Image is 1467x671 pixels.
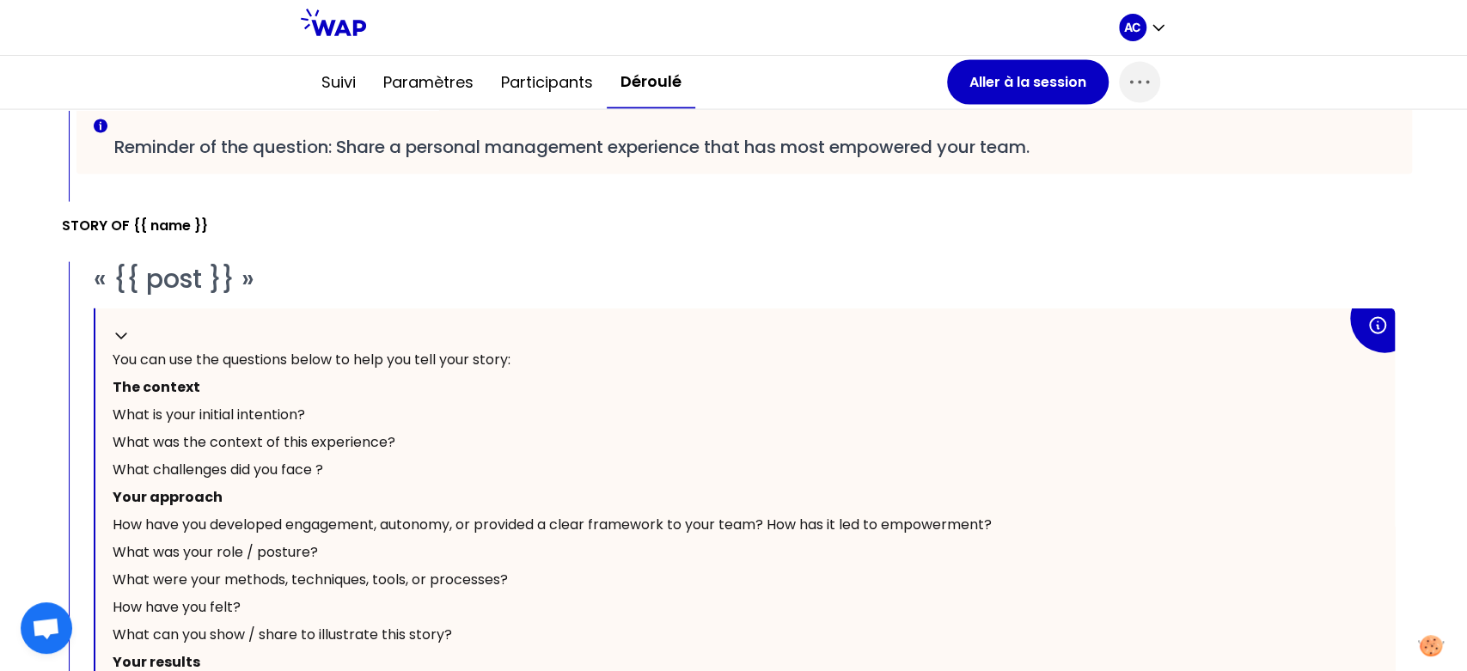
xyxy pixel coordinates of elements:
[21,602,72,654] a: Ouvrir le chat
[113,377,200,397] span: The context
[113,597,241,617] span: How have you felt?
[487,57,607,108] button: Participants
[62,216,1412,236] h3: STORY OF {{ name }}
[113,515,992,534] span: How have you developed engagement, autonomy, or provided a clear framework to your team? How has ...
[607,56,695,109] button: Déroulé
[113,350,510,369] span: You can use the questions below to help you tell your story:
[1119,14,1167,41] button: AC
[1124,19,1140,36] p: AC
[947,60,1109,105] button: Aller à la session
[308,57,370,108] button: Suivi
[94,260,254,297] span: « {{ post }} »
[113,487,223,507] span: Your approach
[113,432,395,452] span: What was the context of this experience?
[1408,625,1454,667] button: Manage your preferences about cookies
[113,405,305,424] span: What is your initial intention?
[114,135,1030,159] span: Reminder of the question: Share a personal management experience that has most empowered your team.
[113,460,323,479] span: What challenges did you face ?
[113,570,508,589] span: What were your methods, techniques, tools, or processes?
[370,57,487,108] button: Paramètres
[113,625,452,644] span: What can you show / share to illustrate this story?
[113,542,318,562] span: What was your role / posture?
